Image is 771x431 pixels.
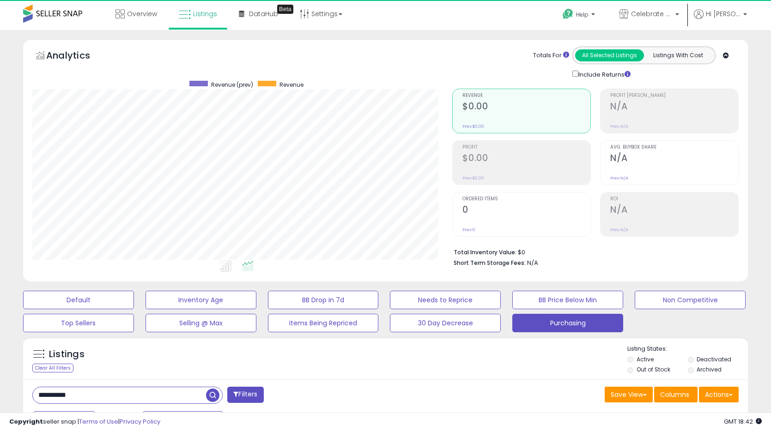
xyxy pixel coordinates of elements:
[146,291,256,309] button: Inventory Age
[527,258,538,267] span: N/A
[610,153,738,165] h2: N/A
[512,314,623,332] button: Purchasing
[9,417,43,426] strong: Copyright
[46,49,108,64] h5: Analytics
[249,9,278,18] span: DataHub
[462,153,590,165] h2: $0.00
[49,348,85,361] h5: Listings
[143,411,223,427] button: Sep-24 - Sep-30
[127,9,157,18] span: Overview
[576,11,589,18] span: Help
[644,49,712,61] button: Listings With Cost
[565,69,642,79] div: Include Returns
[23,291,134,309] button: Default
[610,101,738,114] h2: N/A
[211,81,253,89] span: Revenue (prev)
[33,411,95,427] button: Last 7 Days
[610,145,738,150] span: Avg. Buybox Share
[79,417,118,426] a: Terms of Use
[390,291,501,309] button: Needs to Reprice
[610,93,738,98] span: Profit [PERSON_NAME]
[637,365,670,373] label: Out of Stock
[697,365,722,373] label: Archived
[654,387,698,402] button: Columns
[555,1,604,30] a: Help
[462,93,590,98] span: Revenue
[694,9,747,30] a: Hi [PERSON_NAME]
[462,197,590,202] span: Ordered Items
[462,227,475,233] small: Prev: 0
[193,9,217,18] span: Listings
[660,390,689,399] span: Columns
[605,387,653,402] button: Save View
[610,124,628,129] small: Prev: N/A
[724,417,762,426] span: 2025-10-8 18:42 GMT
[533,51,569,60] div: Totals For
[268,314,379,332] button: Items Being Repriced
[699,387,739,402] button: Actions
[9,418,160,426] div: seller snap | |
[454,259,526,267] b: Short Term Storage Fees:
[462,124,484,129] small: Prev: $0.00
[279,81,304,89] span: Revenue
[32,364,73,372] div: Clear All Filters
[512,291,623,309] button: BB Price Below Min
[120,417,160,426] a: Privacy Policy
[637,355,654,363] label: Active
[631,9,673,18] span: Celebrate Alive
[454,246,732,257] li: $0
[227,387,263,403] button: Filters
[462,101,590,114] h2: $0.00
[454,248,516,256] b: Total Inventory Value:
[146,314,256,332] button: Selling @ Max
[697,355,731,363] label: Deactivated
[23,314,134,332] button: Top Sellers
[610,227,628,233] small: Prev: N/A
[610,197,738,202] span: ROI
[706,9,741,18] span: Hi [PERSON_NAME]
[462,145,590,150] span: Profit
[635,291,746,309] button: Non Competitive
[610,175,628,181] small: Prev: N/A
[268,291,379,309] button: BB Drop in 7d
[627,345,748,353] p: Listing States:
[390,314,501,332] button: 30 Day Decrease
[277,5,293,14] div: Tooltip anchor
[610,204,738,217] h2: N/A
[462,175,484,181] small: Prev: $0.00
[462,204,590,217] h2: 0
[575,49,644,61] button: All Selected Listings
[562,8,574,20] i: Get Help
